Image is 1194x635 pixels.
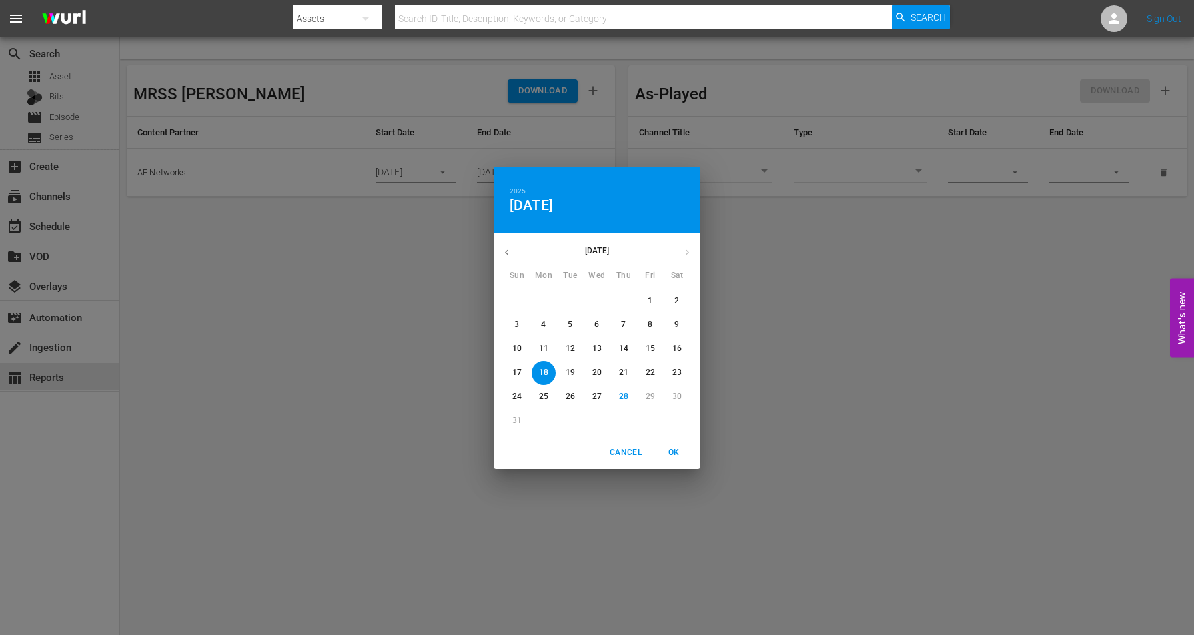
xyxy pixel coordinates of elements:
p: 19 [566,367,575,378]
img: ans4CAIJ8jUAAAAAAAAAAAAAAAAAAAAAAAAgQb4GAAAAAAAAAAAAAAAAAAAAAAAAJMjXAAAAAAAAAAAAAAAAAAAAAAAAgAT5G... [32,3,96,35]
span: Cancel [610,446,642,460]
p: 22 [646,367,655,378]
button: 11 [532,337,556,361]
p: 6 [594,319,599,330]
button: 16 [665,337,689,361]
p: 10 [512,343,522,354]
p: 9 [674,319,679,330]
span: Fri [638,269,662,283]
p: 21 [619,367,628,378]
button: 20 [585,361,609,385]
p: 23 [672,367,682,378]
p: 13 [592,343,602,354]
button: 18 [532,361,556,385]
a: Sign Out [1147,13,1181,24]
p: 3 [514,319,519,330]
button: 9 [665,313,689,337]
p: 15 [646,343,655,354]
p: [DATE] [520,245,674,257]
button: 19 [558,361,582,385]
button: 17 [505,361,529,385]
p: 28 [619,391,628,402]
button: OK [652,442,695,464]
p: 11 [539,343,548,354]
span: Sat [665,269,689,283]
button: 21 [612,361,636,385]
button: 4 [532,313,556,337]
button: 22 [638,361,662,385]
p: 27 [592,391,602,402]
p: 16 [672,343,682,354]
span: OK [658,446,690,460]
p: 24 [512,391,522,402]
button: 3 [505,313,529,337]
button: 28 [612,385,636,409]
button: 7 [612,313,636,337]
button: 2 [665,289,689,313]
p: 26 [566,391,575,402]
p: 8 [648,319,652,330]
p: 2 [674,295,679,307]
button: 5 [558,313,582,337]
p: 17 [512,367,522,378]
button: 23 [665,361,689,385]
p: 12 [566,343,575,354]
button: Open Feedback Widget [1170,278,1194,357]
button: 26 [558,385,582,409]
p: 14 [619,343,628,354]
p: 20 [592,367,602,378]
span: Wed [585,269,609,283]
p: 18 [539,367,548,378]
button: Cancel [604,442,647,464]
button: 1 [638,289,662,313]
button: 25 [532,385,556,409]
span: Sun [505,269,529,283]
button: 24 [505,385,529,409]
button: 27 [585,385,609,409]
button: 6 [585,313,609,337]
span: Search [911,5,946,29]
button: 10 [505,337,529,361]
p: 5 [568,319,572,330]
p: 7 [621,319,626,330]
p: 4 [541,319,546,330]
p: 25 [539,391,548,402]
button: 12 [558,337,582,361]
button: 13 [585,337,609,361]
span: Tue [558,269,582,283]
span: menu [8,11,24,27]
span: Mon [532,269,556,283]
button: 8 [638,313,662,337]
button: 2025 [510,185,526,197]
span: Thu [612,269,636,283]
button: [DATE] [510,197,553,214]
button: 14 [612,337,636,361]
button: 15 [638,337,662,361]
p: 1 [648,295,652,307]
